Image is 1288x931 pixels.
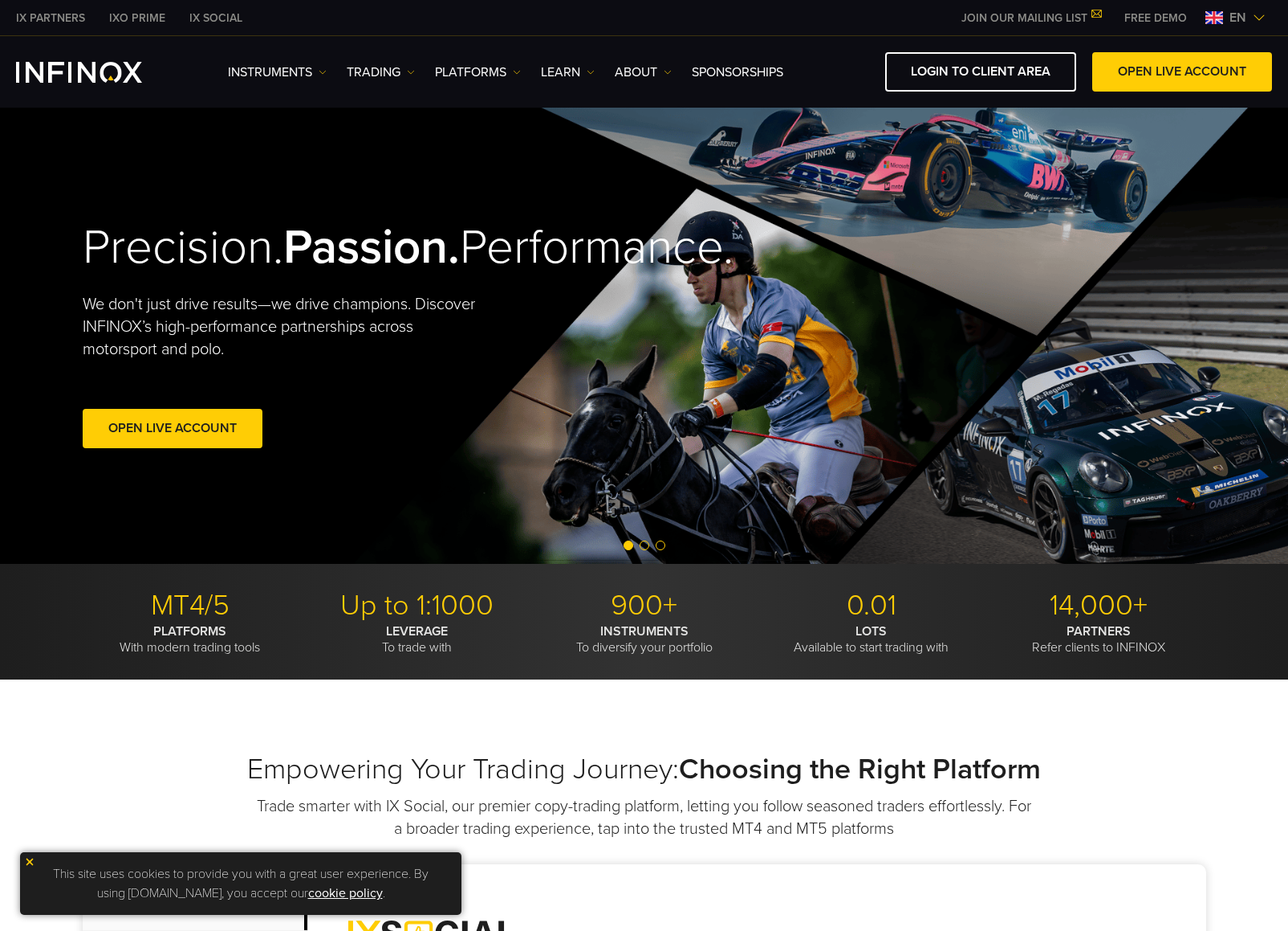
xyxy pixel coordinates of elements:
[624,541,633,550] span: Go to slide 1
[541,63,595,82] a: Learn
[991,623,1206,655] p: Refer clients to INFINOX
[855,623,887,639] strong: LOTS
[656,541,665,550] span: Go to slide 3
[83,409,262,448] a: Open Live Account
[83,588,298,623] p: MT4/5
[4,10,97,27] a: INFINOX
[28,860,453,907] p: This site uses cookies to provide you with a great user experience. By using [DOMAIN_NAME], you a...
[83,623,298,655] p: With modern trading tools
[949,11,1112,25] a: JOIN OUR MAILING LIST
[615,63,672,82] a: ABOUT
[1092,52,1272,92] a: OPEN LIVE ACCOUNT
[310,623,525,655] p: To trade with
[1112,10,1199,27] a: INFINOX MENU
[885,52,1076,92] a: LOGIN TO CLIENT AREA
[692,63,783,82] a: SPONSORSHIPS
[435,63,521,82] a: PLATFORMS
[764,588,979,623] p: 0.01
[1067,623,1131,639] strong: PARTNERS
[347,63,415,82] a: TRADING
[283,218,460,276] strong: Passion.
[153,623,226,639] strong: PLATFORMS
[83,752,1206,787] h2: Empowering Your Trading Journey:
[97,10,177,27] a: INFINOX
[991,588,1206,623] p: 14,000+
[310,588,525,623] p: Up to 1:1000
[537,588,752,623] p: 900+
[24,856,35,868] img: yellow close icon
[386,623,448,639] strong: LEVERAGE
[83,218,588,277] h2: Precision. Performance.
[255,795,1034,840] p: Trade smarter with IX Social, our premier copy-trading platform, letting you follow seasoned trad...
[764,623,979,655] p: Available to start trading with
[679,752,1041,786] strong: Choosing the Right Platform
[16,62,180,83] a: INFINOX Logo
[177,10,254,27] a: INFINOX
[640,541,649,550] span: Go to slide 2
[600,623,689,639] strong: INSTRUMENTS
[228,63,327,82] a: Instruments
[308,885,383,901] a: cookie policy
[83,293,487,361] p: We don't just drive results—we drive champions. Discover INFINOX’s high-performance partnerships ...
[1223,8,1253,27] span: en
[537,623,752,655] p: To diversify your portfolio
